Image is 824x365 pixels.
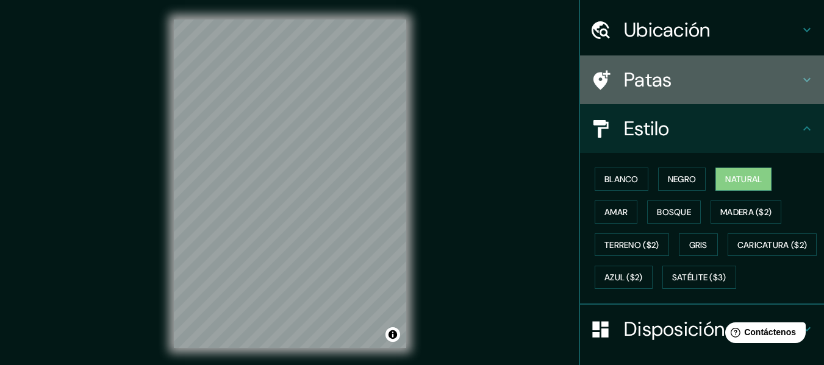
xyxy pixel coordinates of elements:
[595,200,637,224] button: Amar
[662,266,736,289] button: Satélite ($3)
[604,207,628,218] font: Amar
[737,239,808,250] font: Caricatura ($2)
[174,19,406,348] canvas: Mapa
[720,207,772,218] font: Madera ($2)
[580,5,824,54] div: Ubicación
[657,207,691,218] font: Bosque
[595,233,669,257] button: Terreno ($2)
[624,116,670,141] font: Estilo
[595,266,653,289] button: Azul ($2)
[672,272,726,283] font: Satélite ($3)
[668,174,697,185] font: Negro
[604,174,639,185] font: Blanco
[647,200,701,224] button: Bosque
[385,327,400,342] button: Activar o desactivar atribución
[624,17,711,43] font: Ubicación
[715,168,772,191] button: Natural
[604,272,643,283] font: Azul ($2)
[658,168,706,191] button: Negro
[604,239,659,250] font: Terreno ($2)
[715,317,811,352] iframe: Lanzador de widgets de ayuda
[689,239,708,250] font: Gris
[580,104,824,153] div: Estilo
[624,67,672,93] font: Patas
[580,305,824,353] div: Disposición
[624,316,725,342] font: Disposición
[725,174,762,185] font: Natural
[580,55,824,104] div: Patas
[711,200,781,224] button: Madera ($2)
[595,168,648,191] button: Blanco
[679,233,718,257] button: Gris
[728,233,817,257] button: Caricatura ($2)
